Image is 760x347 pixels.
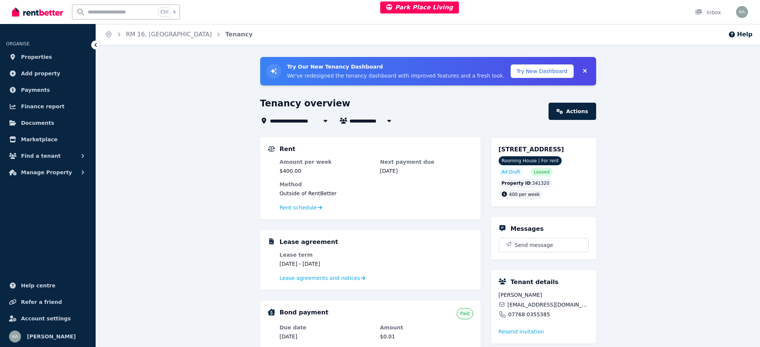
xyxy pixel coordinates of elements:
[534,169,549,175] span: Leased
[380,333,473,340] dd: $0.01
[260,57,596,85] div: Try New Tenancy Dashboard
[6,165,90,180] button: Manage Property
[21,102,64,111] span: Finance report
[280,274,360,282] span: Lease agreements and notices
[280,238,338,247] h5: Lease agreement
[280,260,373,268] dd: [DATE] - [DATE]
[280,190,473,197] dd: Outside of RentBetter
[21,281,55,290] span: Help centre
[21,85,50,94] span: Payments
[280,181,473,188] dt: Method
[380,167,473,175] dd: [DATE]
[6,66,90,81] a: Add property
[21,168,72,177] span: Manage Property
[511,224,544,233] h5: Messages
[12,6,63,18] img: RentBetter
[280,274,366,282] a: Lease agreements and notices
[9,331,21,343] img: Rochelle Alvarez
[6,278,90,293] a: Help centre
[287,63,505,70] h3: Try Our New Tenancy Dashboard
[6,82,90,97] a: Payments
[499,156,562,165] span: Rooming House | For rent
[580,65,590,77] button: Collapse banner
[21,69,60,78] span: Add property
[280,324,373,331] dt: Due date
[499,238,588,252] button: Send message
[509,192,540,197] span: 400 per week
[6,99,90,114] a: Finance report
[695,9,721,16] div: Inbox
[280,251,373,259] dt: Lease term
[21,118,54,127] span: Documents
[268,146,275,152] img: Rental Payments
[21,151,61,160] span: Find a tenant
[173,9,176,15] span: k
[502,169,520,175] span: Ad: Draft
[736,6,748,18] img: Rochelle Alvarez
[6,115,90,130] a: Documents
[499,179,553,188] div: : 341320
[21,135,57,144] span: Marketplace
[386,4,453,11] span: Park Place Living
[6,311,90,326] a: Account settings
[380,158,473,166] dt: Next payment due
[499,291,589,299] span: [PERSON_NAME]
[508,311,550,318] span: 07768 0355385
[21,298,62,307] span: Refer a friend
[21,52,52,61] span: Properties
[96,24,262,45] nav: Breadcrumb
[260,97,351,109] h1: Tenancy overview
[549,103,596,120] a: Actions
[280,204,317,211] span: Rent schedule
[6,49,90,64] a: Properties
[6,132,90,147] a: Marketplace
[499,328,544,335] button: Resend invitation
[499,146,564,153] span: [STREET_ADDRESS]
[159,7,170,17] span: Ctrl
[21,314,71,323] span: Account settings
[460,311,469,317] span: Paid
[380,324,473,331] dt: Amount
[6,148,90,163] button: Find a tenant
[287,72,505,79] p: We've redesigned the tenancy dashboard with improved features and a fresh look.
[280,167,373,175] dd: $400.00
[502,180,531,186] span: Property ID
[27,332,76,341] span: [PERSON_NAME]
[511,278,559,287] h5: Tenant details
[280,308,328,317] h5: Bond payment
[280,158,373,166] dt: Amount per week
[225,31,253,38] a: Tenancy
[728,30,753,39] button: Help
[280,204,322,211] a: Rent schedule
[280,145,295,154] h5: Rent
[268,309,275,316] img: Bond Details
[6,41,30,46] span: ORGANISE
[280,333,373,340] dd: [DATE]
[126,31,212,38] a: RM 16, [GEOGRAPHIC_DATA]
[6,295,90,310] a: Refer a friend
[515,241,553,249] span: Send message
[511,64,574,78] button: Try New Dashboard
[507,301,588,308] span: [EMAIL_ADDRESS][DOMAIN_NAME]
